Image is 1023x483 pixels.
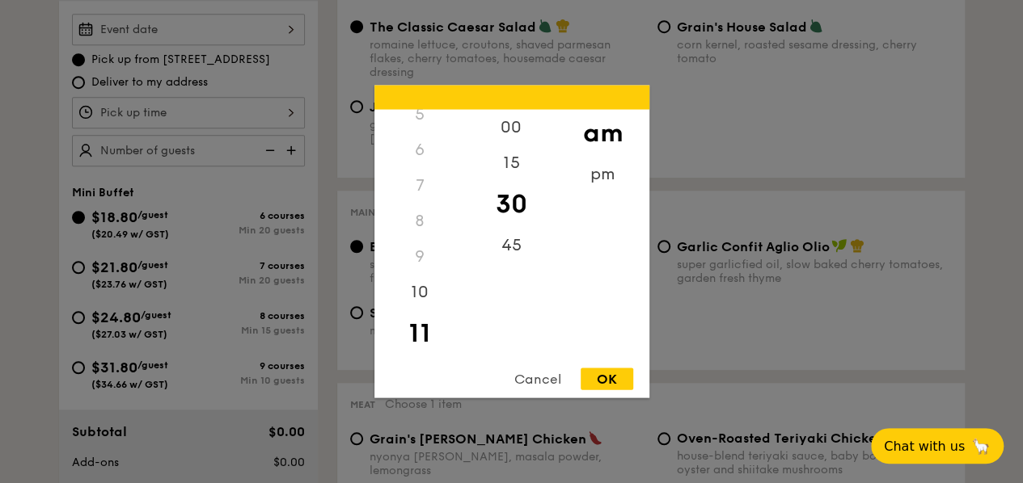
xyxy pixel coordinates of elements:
span: Chat with us [884,439,965,454]
div: Cancel [498,368,577,390]
div: 5 [374,97,466,132]
div: pm [557,157,649,192]
div: 6 [374,132,466,168]
div: 10 [374,275,466,310]
div: 00 [466,110,557,145]
div: 7 [374,168,466,204]
div: OK [581,368,633,390]
div: 45 [466,228,557,263]
div: 9 [374,239,466,275]
div: am [557,110,649,157]
div: 8 [374,204,466,239]
div: 15 [466,145,557,181]
span: 🦙 [971,437,991,456]
div: 11 [374,310,466,357]
button: Chat with us🦙 [871,428,1004,464]
div: 30 [466,181,557,228]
